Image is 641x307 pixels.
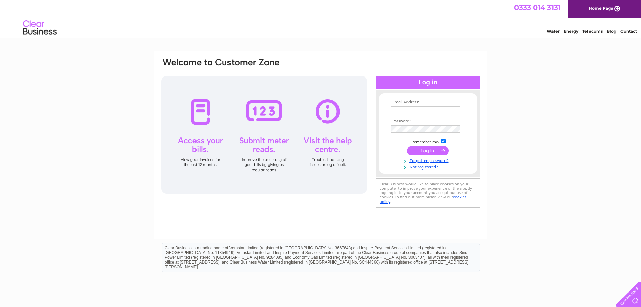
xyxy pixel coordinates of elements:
a: Water [547,29,560,34]
a: Blog [607,29,616,34]
a: cookies policy [380,195,466,204]
td: Remember me? [389,138,467,145]
input: Submit [407,146,449,155]
a: Forgotten password? [391,157,467,163]
div: Clear Business would like to place cookies on your computer to improve your experience of the sit... [376,178,480,208]
a: Energy [564,29,578,34]
th: Email Address: [389,100,467,105]
a: Contact [620,29,637,34]
a: Telecoms [582,29,603,34]
div: Clear Business is a trading name of Verastar Limited (registered in [GEOGRAPHIC_DATA] No. 3667643... [162,4,480,33]
th: Password: [389,119,467,124]
a: 0333 014 3131 [514,3,561,12]
a: Not registered? [391,163,467,170]
img: logo.png [23,18,57,38]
